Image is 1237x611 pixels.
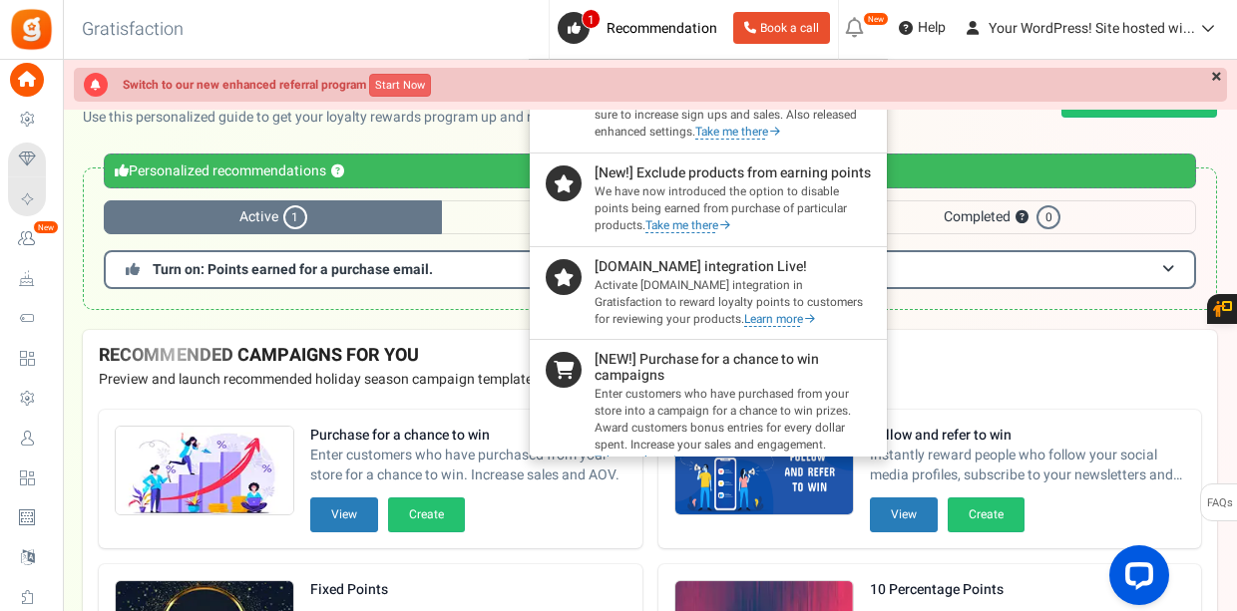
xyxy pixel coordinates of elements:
img: Recommended Campaigns [116,427,293,516]
a: Book a call [733,12,830,44]
small: Now showing a sign up prompt on your site that is sure to increase sign ups and sales. Also relea... [595,90,863,141]
strong: Fixed Points [310,580,465,600]
a: Learn more [744,313,817,327]
span: Completed [809,200,1196,234]
span: 1 [283,205,307,229]
span: Your WordPress! Site hosted wi... [989,18,1195,39]
a: × [1206,68,1227,88]
h4: [New!] Exclude products from earning points [595,165,871,180]
span: Enter customers who have purchased from your store for a chance to win. Increase sales and AOV. [310,446,626,485]
span: Ignored [442,200,808,234]
small: Enter customers who have purchased from your store into a campaign for a chance to win prizes. Aw... [595,386,851,469]
a: New [8,222,54,256]
span: Instantly reward people who follow your social media profiles, subscribe to your newsletters and ... [870,446,1186,485]
button: View [870,497,938,532]
span: Active [104,200,442,234]
em: New [863,12,889,26]
h3: Gratisfaction [60,10,206,50]
button: ? [1016,211,1029,224]
em: New [33,220,59,234]
span: Switch to our new enhanced referral program [123,75,366,93]
h4: RECOMMENDED CAMPAIGNS FOR YOU [99,346,1201,366]
img: Recommended Campaigns [675,427,853,516]
div: Personalized recommendations [104,153,1196,188]
span: Recommendation [607,18,717,39]
button: View [310,497,378,532]
button: Create [948,497,1025,532]
strong: 10 Percentage Points [870,580,1025,600]
a: 1 Recommendation [558,12,725,44]
span: Turn on: Points earned for a purchase email. [153,259,433,280]
button: Create [388,497,465,532]
a: Take me there [645,219,732,233]
p: Use this personalized guide to get your loyalty rewards program up and running. [83,108,596,128]
h4: [DOMAIN_NAME] integration Live! [595,259,871,274]
button: ? [331,165,344,178]
a: Take me there [595,455,681,468]
a: Start Now [369,74,431,97]
img: Gratisfaction [9,7,54,52]
strong: Purchase for a chance to win [310,426,626,446]
a: Help [891,12,954,44]
strong: Follow and refer to win [870,426,1186,446]
h4: [NEW!] Purchase for a chance to win campaigns [595,352,871,383]
small: We have now introduced the option to disable points being earned from purchase of particular prod... [595,183,847,234]
small: Activate [DOMAIN_NAME] integration in Gratisfaction to reward loyalty points to customers for rev... [595,277,863,328]
span: Help [913,18,946,38]
span: 0 [1036,205,1060,229]
p: Preview and launch recommended holiday season campaign templates in minutes! [99,370,1201,390]
span: 1 [582,9,601,29]
span: FAQs [1206,484,1233,522]
a: Take me there [695,126,782,140]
